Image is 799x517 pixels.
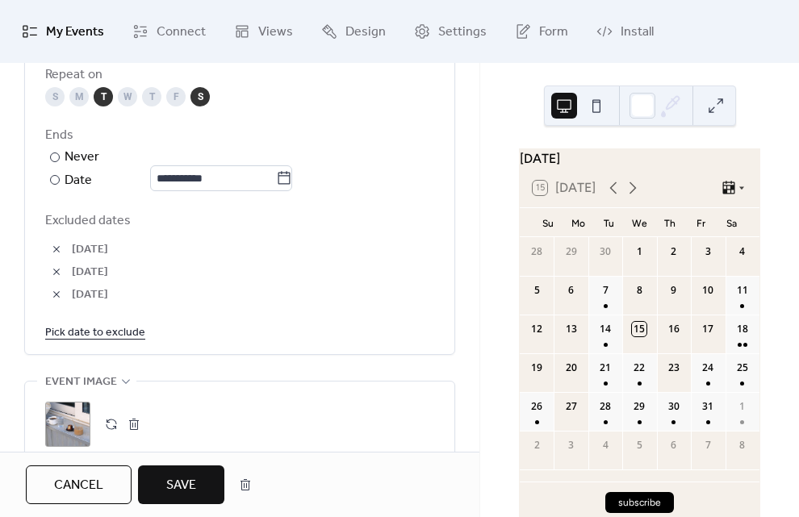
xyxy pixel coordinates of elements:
div: 20 [564,361,579,375]
div: Repeat on [45,65,431,85]
div: 18 [735,322,750,336]
div: 28 [598,399,613,414]
div: Never [65,148,100,167]
div: 6 [667,438,681,452]
div: 29 [564,244,579,259]
div: S [45,87,65,106]
div: 8 [735,438,750,452]
span: [DATE] [72,263,434,282]
div: 26 [529,399,544,414]
span: Design [345,19,386,45]
div: 1 [735,399,750,414]
span: Pick date to exclude [45,323,145,343]
div: 5 [529,283,544,298]
a: Views [222,6,305,56]
span: Form [539,19,568,45]
a: Connect [120,6,218,56]
div: 7 [598,283,613,298]
span: Save [166,476,196,495]
span: Install [621,19,654,45]
div: 28 [529,244,544,259]
div: 31 [701,399,715,414]
div: [DATE] [520,149,759,169]
div: 25 [735,361,750,375]
span: Connect [157,19,206,45]
a: My Events [10,6,116,56]
div: 19 [529,361,544,375]
div: F [166,87,186,106]
div: 15 [632,322,646,336]
div: 23 [667,361,681,375]
div: 11 [735,283,750,298]
div: Mo [563,208,594,237]
span: [DATE] [72,286,434,305]
div: 24 [701,361,715,375]
div: Tu [594,208,625,237]
div: We [625,208,655,237]
div: S [190,87,210,106]
span: Excluded dates [45,211,434,231]
div: 2 [667,244,681,259]
div: 10 [701,283,715,298]
span: Event image [45,373,117,392]
span: Cancel [54,476,103,495]
div: Date [65,170,292,191]
div: 29 [632,399,646,414]
span: [DATE] [72,240,434,260]
div: 4 [598,438,613,452]
a: Settings [402,6,499,56]
div: 2 [529,438,544,452]
span: Settings [438,19,487,45]
div: Th [655,208,685,237]
span: Views [258,19,293,45]
div: 22 [632,361,646,375]
div: 12 [529,322,544,336]
div: W [118,87,137,106]
a: Design [309,6,398,56]
div: Ends [45,126,431,145]
div: M [69,87,89,106]
div: Fr [685,208,716,237]
div: 7 [701,438,715,452]
div: 30 [667,399,681,414]
div: Sa [716,208,747,237]
a: Install [584,6,666,56]
div: 8 [632,283,646,298]
div: T [94,87,113,106]
div: T [142,87,161,106]
div: 14 [598,322,613,336]
button: subscribe [605,492,674,513]
div: ; [45,402,90,447]
div: 1 [632,244,646,259]
div: 4 [735,244,750,259]
div: 30 [598,244,613,259]
button: Cancel [26,465,132,504]
div: 27 [564,399,579,414]
a: Form [503,6,580,56]
div: 17 [701,322,715,336]
div: 13 [564,322,579,336]
div: 16 [667,322,681,336]
div: 21 [598,361,613,375]
div: 9 [667,283,681,298]
div: 3 [564,438,579,452]
div: 3 [701,244,715,259]
div: Su [533,208,563,237]
div: 6 [564,283,579,298]
span: My Events [46,19,104,45]
div: 5 [632,438,646,452]
button: Save [138,465,224,504]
